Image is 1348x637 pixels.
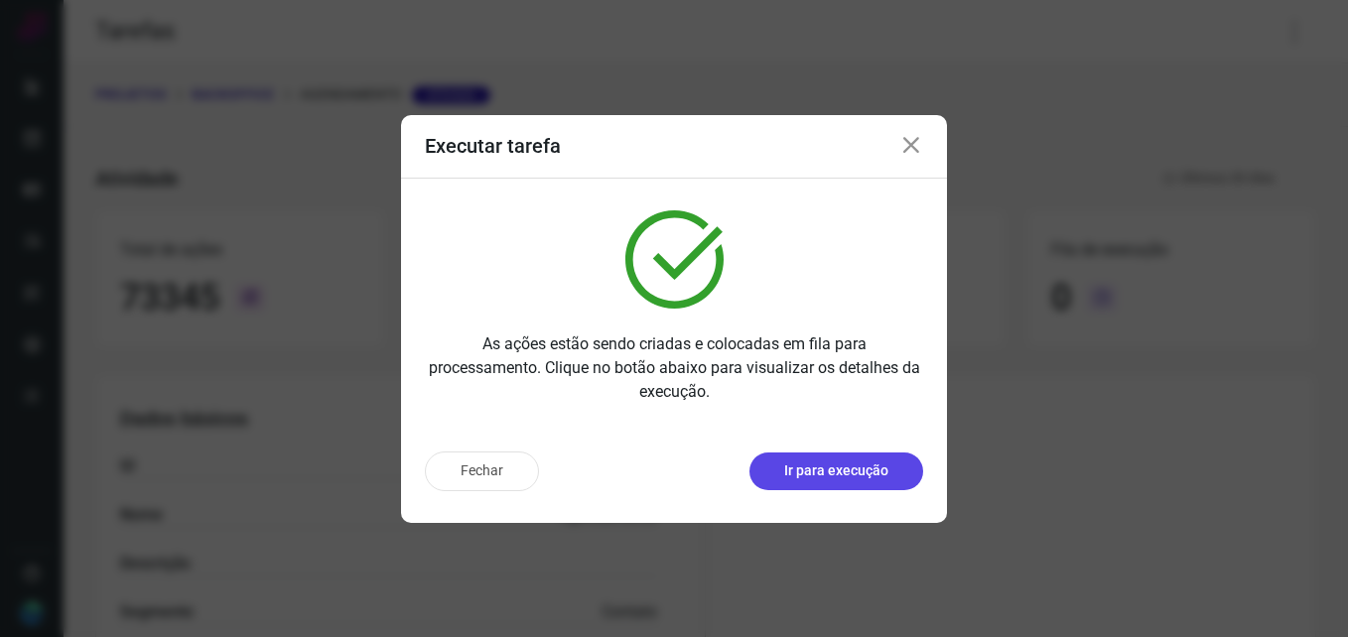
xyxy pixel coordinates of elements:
button: Ir para execução [749,452,923,490]
p: Ir para execução [784,460,888,481]
button: Fechar [425,451,539,491]
p: As ações estão sendo criadas e colocadas em fila para processamento. Clique no botão abaixo para ... [425,332,923,404]
img: verified.svg [625,210,724,309]
h3: Executar tarefa [425,134,561,158]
